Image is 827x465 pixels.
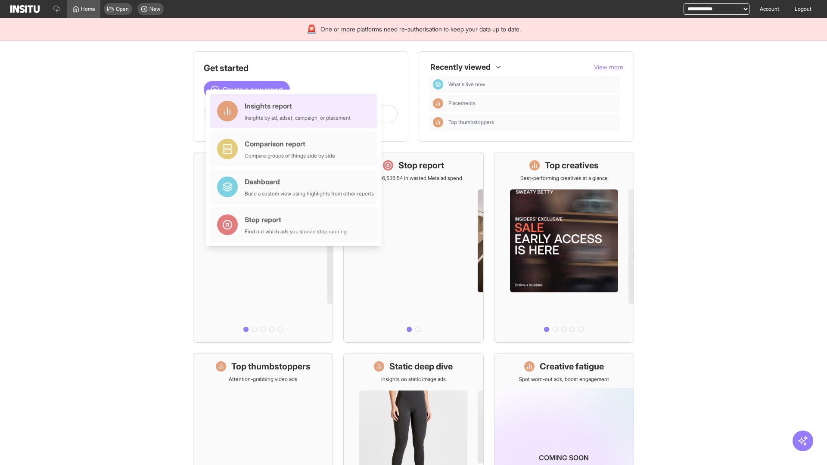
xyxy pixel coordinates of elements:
span: What's live now [448,81,616,88]
h1: Top creatives [545,159,599,171]
span: Placements [448,100,616,107]
span: Home [81,6,95,12]
button: View more [594,63,623,71]
div: Insights by ad, adset, campaign, or placement [245,115,351,121]
div: Insights [433,98,443,108]
a: What's live nowSee all active ads instantly [193,152,333,343]
span: Open [116,6,129,12]
div: Insights [433,117,443,127]
span: Placements [448,100,476,107]
span: Top thumbstoppers [448,119,616,126]
div: Build a custom view using highlights from other reports [245,190,374,197]
span: View more [594,63,623,71]
a: Stop reportSave £16,535.54 in wasted Meta ad spend [343,152,483,343]
span: New [149,6,160,12]
button: Create a new report [204,81,290,98]
span: What's live now [448,81,485,88]
p: Attention-grabbing video ads [229,376,297,383]
div: Comparison report [245,139,335,149]
div: Find out which ads you should stop running [245,228,347,235]
h1: Get started [204,62,398,74]
div: Stop report [245,214,347,225]
span: One or more platforms need re-authorisation to keep your data up to date. [320,25,521,34]
span: Create a new report [223,84,283,95]
h1: Top thumbstoppers [231,360,311,372]
div: Insights report [245,101,351,111]
p: Best-performing creatives at a glance [520,175,608,182]
a: Top creativesBest-performing creatives at a glance [494,152,634,343]
h1: Stop report [398,159,444,171]
img: Logo [10,5,40,13]
div: 🚨 [306,23,317,35]
div: Dashboard [433,79,443,90]
div: Compare groups of things side by side [245,152,335,159]
div: Dashboard [245,177,374,187]
span: Top thumbstoppers [448,119,494,126]
p: Save £16,535.54 in wasted Meta ad spend [365,175,462,182]
p: Insights on static image ads [381,376,446,383]
h1: Static deep dive [389,360,453,372]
